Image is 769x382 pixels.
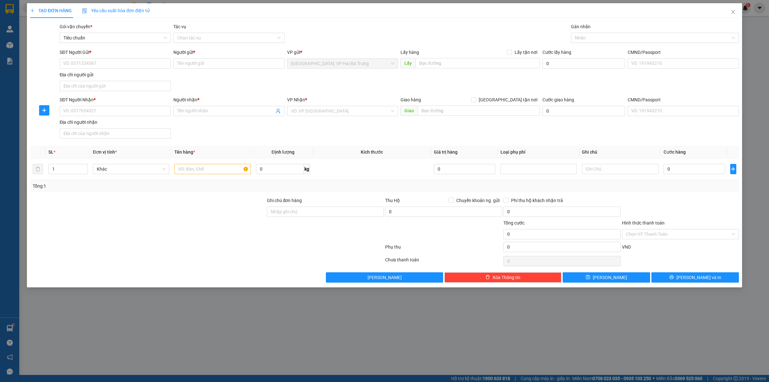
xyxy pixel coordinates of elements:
button: delete [33,164,43,174]
input: Cước giao hàng [542,106,625,116]
span: save [586,275,590,280]
input: Dọc đường [418,106,540,116]
button: plus [39,105,49,115]
span: Hà Nội: VP Hai Bà Trưng [291,59,394,68]
span: Đơn vị tính [93,149,117,155]
span: Thu Hộ [385,198,400,203]
input: VD: Bàn, Ghế [174,164,251,174]
span: Cước hàng [664,149,686,155]
span: Tiêu chuẩn [63,33,167,43]
span: Lấy tận nơi [512,49,540,56]
img: icon [82,8,87,13]
span: SL [48,149,54,155]
label: Cước giao hàng [542,97,574,102]
span: plus [731,166,736,172]
input: Địa chỉ của người gửi [60,81,171,91]
button: plus [730,164,736,174]
span: Giá trị hàng [434,149,458,155]
span: user-add [276,108,281,114]
span: Lấy [401,58,415,68]
div: SĐT Người Nhận [60,96,171,103]
span: TẠO ĐƠN HÀNG [30,8,72,13]
button: save[PERSON_NAME] [563,272,650,283]
input: 0 [434,164,495,174]
input: Địa chỉ của người nhận [60,128,171,139]
span: [PERSON_NAME] [368,274,402,281]
label: Ghi chú đơn hàng [267,198,302,203]
span: close [731,9,736,14]
span: Giao [401,106,418,116]
div: Địa chỉ người gửi [60,71,171,78]
input: Dọc đường [415,58,540,68]
span: Chuyển khoản ng. gửi [454,197,502,204]
th: Ghi chú [579,146,661,158]
label: Tác vụ [173,24,186,29]
th: Loại phụ phí [498,146,579,158]
span: VND [622,244,631,250]
div: Người gửi [173,49,285,56]
span: [PERSON_NAME] [593,274,627,281]
span: Kích thước [361,149,383,155]
span: Lấy hàng [401,50,419,55]
span: Tên hàng [174,149,195,155]
span: Xóa Thông tin [492,274,520,281]
div: CMND/Passport [628,49,739,56]
span: Khác [97,164,165,174]
input: Ghi chú đơn hàng [267,207,384,217]
div: CMND/Passport [628,96,739,103]
div: VP gửi [287,49,398,56]
span: Định lượng [272,149,294,155]
button: [PERSON_NAME] [326,272,443,283]
span: VP Nhận [287,97,305,102]
span: printer [669,275,674,280]
div: Phụ thu [384,243,503,255]
div: Chưa thanh toán [384,256,503,267]
div: Người nhận [173,96,285,103]
span: kg [304,164,310,174]
label: Hình thức thanh toán [622,220,665,225]
span: Yêu cầu xuất hóa đơn điện tử [82,8,150,13]
span: plus [39,108,49,113]
span: Tổng cước [503,220,525,225]
span: [GEOGRAPHIC_DATA] tận nơi [476,96,540,103]
input: Cước lấy hàng [542,58,625,69]
span: Giao hàng [401,97,421,102]
span: Phí thu hộ khách nhận trả [509,197,566,204]
label: Cước lấy hàng [542,50,571,55]
span: plus [30,8,35,13]
button: Close [724,3,742,21]
button: deleteXóa Thông tin [444,272,561,283]
div: Tổng: 1 [33,183,297,190]
span: delete [485,275,490,280]
button: printer[PERSON_NAME] và In [651,272,739,283]
input: Ghi Chú [582,164,658,174]
span: [PERSON_NAME] và In [676,274,721,281]
div: SĐT Người Gửi [60,49,171,56]
span: Gói vận chuyển [60,24,92,29]
label: Gán nhãn [571,24,591,29]
div: Địa chỉ người nhận [60,119,171,126]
